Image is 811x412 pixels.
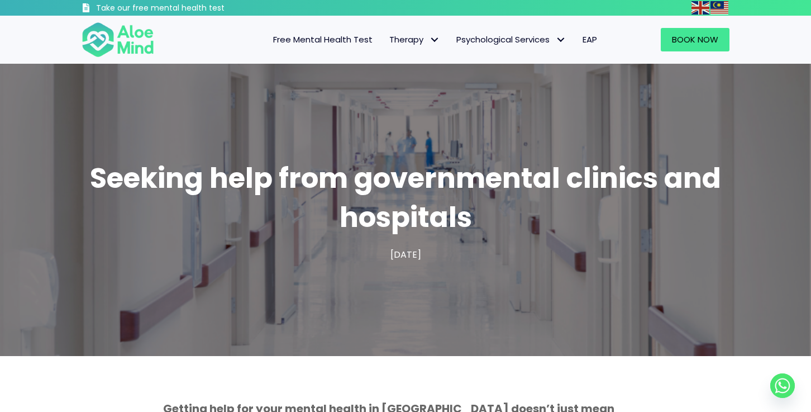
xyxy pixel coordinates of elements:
a: Psychological ServicesPsychological Services: submenu [448,28,574,51]
img: ms [710,1,728,15]
a: Free Mental Health Test [265,28,381,51]
img: Aloe mind Logo [82,21,154,58]
span: Book Now [672,34,718,45]
a: Book Now [661,28,729,51]
img: en [691,1,709,15]
span: Therapy: submenu [426,32,442,48]
h3: Take our free mental health test [96,3,284,14]
nav: Menu [169,28,605,51]
a: Whatsapp [770,373,795,398]
span: Seeking help from governmental clinics and hospitals [90,158,721,237]
a: Take our free mental health test [82,3,284,16]
span: Psychological Services: submenu [552,32,569,48]
a: TherapyTherapy: submenu [381,28,448,51]
a: English [691,1,710,14]
span: Free Mental Health Test [273,34,373,45]
span: EAP [583,34,597,45]
a: EAP [574,28,605,51]
span: Psychological Services [456,34,566,45]
span: [DATE] [390,248,421,261]
a: Malay [710,1,729,14]
span: Therapy [389,34,440,45]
